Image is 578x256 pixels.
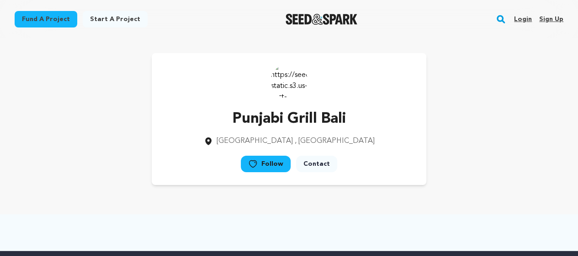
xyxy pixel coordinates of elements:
[539,12,563,27] a: Sign up
[83,11,148,27] a: Start a project
[514,12,532,27] a: Login
[241,156,291,172] a: Follow
[296,156,337,172] a: Contact
[286,14,357,25] a: Seed&Spark Homepage
[217,137,293,145] span: [GEOGRAPHIC_DATA]
[15,11,77,27] a: Fund a project
[286,14,357,25] img: Seed&Spark Logo Dark Mode
[295,137,375,145] span: , [GEOGRAPHIC_DATA]
[271,62,308,99] img: https://seedandspark-static.s3.us-east-2.amazonaws.com/images/User/001/812/135/medium/Punjabi%20G...
[204,108,375,130] p: Punjabi Grill Bali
